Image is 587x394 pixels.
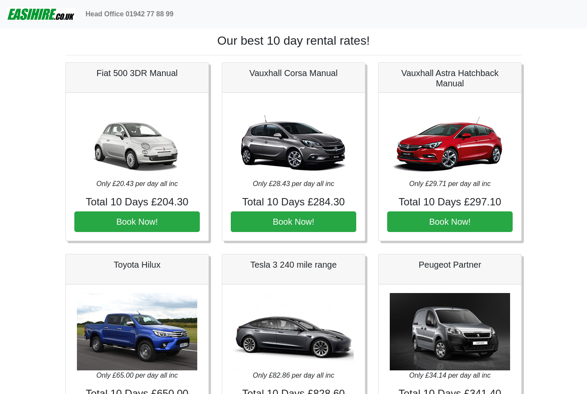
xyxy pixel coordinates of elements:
h5: Toyota Hilux [74,260,200,270]
img: Vauxhall Corsa Manual [233,101,354,179]
i: Only £29.71 per day all inc [409,180,490,187]
b: Head Office 01942 77 88 99 [86,10,174,18]
i: Only £34.14 per day all inc [409,372,490,379]
img: Vauxhall Astra Hatchback Manual [390,101,510,179]
button: Book Now! [231,211,356,232]
h5: Fiat 500 3DR Manual [74,68,200,78]
img: easihire_logo_small.png [7,6,75,23]
h1: Our best 10 day rental rates! [65,34,522,48]
h4: Total 10 Days £297.10 [387,196,513,208]
button: Book Now! [74,211,200,232]
h4: Total 10 Days £204.30 [74,196,200,208]
h5: Vauxhall Astra Hatchback Manual [387,68,513,89]
img: Toyota Hilux [77,293,197,370]
h4: Total 10 Days £284.30 [231,196,356,208]
button: Book Now! [387,211,513,232]
i: Only £65.00 per day all inc [96,372,177,379]
h5: Tesla 3 240 mile range [231,260,356,270]
h5: Peugeot Partner [387,260,513,270]
img: Tesla 3 240 mile range [233,293,354,370]
i: Only £28.43 per day all inc [253,180,334,187]
a: Head Office 01942 77 88 99 [82,6,177,23]
i: Only £82.86 per day all inc [253,372,334,379]
img: Fiat 500 3DR Manual [77,101,197,179]
i: Only £20.43 per day all inc [96,180,177,187]
img: Peugeot Partner [390,293,510,370]
h5: Vauxhall Corsa Manual [231,68,356,78]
